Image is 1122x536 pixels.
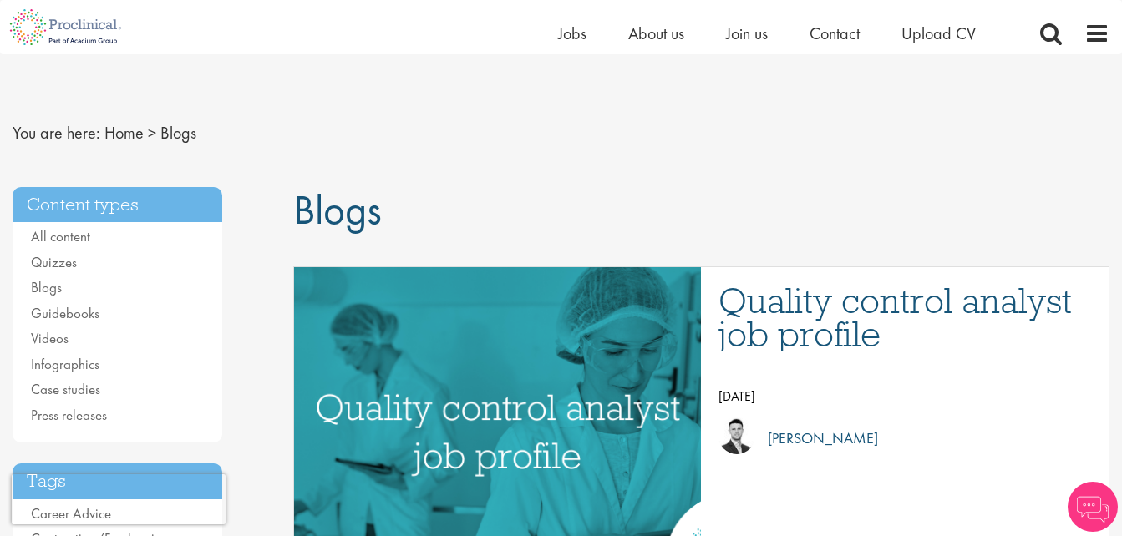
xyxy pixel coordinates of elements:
[31,227,90,245] a: All content
[718,417,1092,459] a: Joshua Godden [PERSON_NAME]
[31,304,99,322] a: Guidebooks
[13,122,100,144] span: You are here:
[558,23,586,44] a: Jobs
[755,426,878,451] p: [PERSON_NAME]
[160,122,196,144] span: Blogs
[31,253,77,271] a: Quizzes
[31,329,69,347] a: Videos
[12,474,226,524] iframe: reCAPTCHA
[1068,482,1118,532] img: Chatbot
[726,23,768,44] a: Join us
[810,23,860,44] a: Contact
[718,417,755,454] img: Joshua Godden
[13,463,222,499] h3: Tags
[31,278,62,296] a: Blogs
[13,187,222,223] h3: Content types
[148,122,156,144] span: >
[293,183,382,236] span: Blogs
[31,355,99,373] a: Infographics
[31,406,107,424] a: Press releases
[718,284,1092,351] a: Quality control analyst job profile
[31,380,100,398] a: Case studies
[628,23,684,44] a: About us
[718,384,1092,409] p: [DATE]
[104,122,144,144] a: breadcrumb link
[901,23,976,44] a: Upload CV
